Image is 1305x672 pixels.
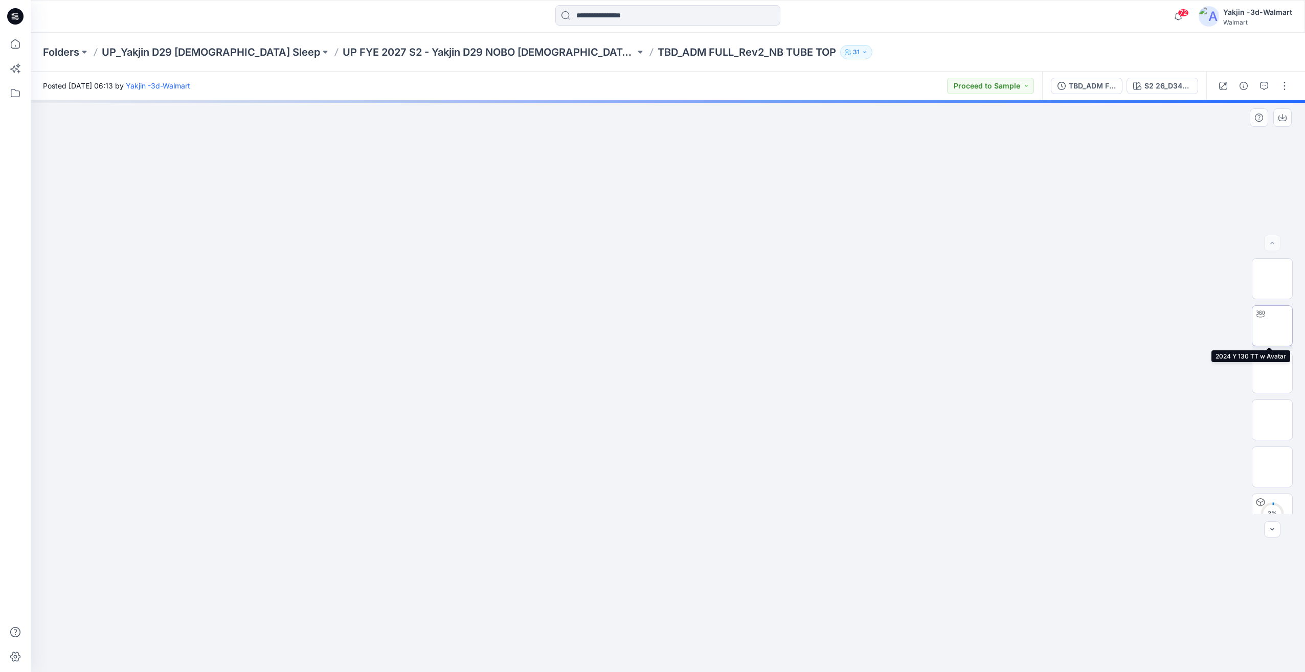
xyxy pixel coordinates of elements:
[1127,78,1198,94] button: S2 26_D34_NB_DOUBLE STRIPE v1 CW17_CALMING BLUE_WM
[1069,80,1116,92] div: TBD_ADM FULL_Rev2_NB TUBE TOP
[126,81,190,90] a: Yakjin -3d-Walmart
[1260,509,1285,518] div: 2 %
[1223,18,1292,26] div: Walmart
[43,45,79,59] a: Folders
[1051,78,1122,94] button: TBD_ADM FULL_Rev2_NB TUBE TOP
[840,45,872,59] button: 31
[343,45,635,59] a: UP FYE 2027 S2 - Yakjin D29 NOBO [DEMOGRAPHIC_DATA] Sleepwear
[43,80,190,91] span: Posted [DATE] 06:13 by
[102,45,320,59] a: UP_Yakjin D29 [DEMOGRAPHIC_DATA] Sleep
[853,47,860,58] p: 31
[658,45,836,59] p: TBD_ADM FULL_Rev2_NB TUBE TOP
[1223,6,1292,18] div: Yakjin -3d-Walmart
[1144,80,1191,92] div: S2 26_D34_NB_DOUBLE STRIPE v1 CW17_CALMING BLUE_WM
[1199,6,1219,27] img: avatar
[1178,9,1189,17] span: 72
[1235,78,1252,94] button: Details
